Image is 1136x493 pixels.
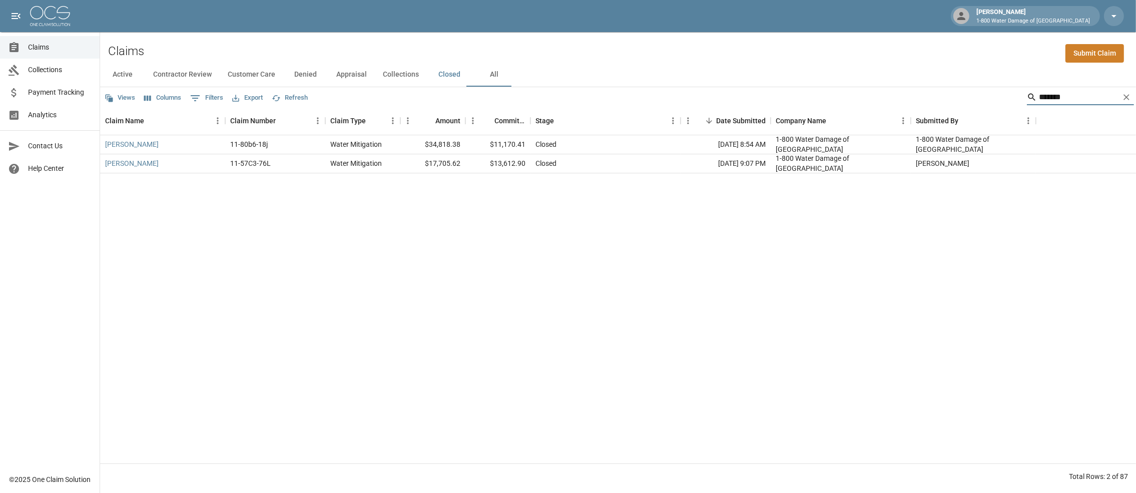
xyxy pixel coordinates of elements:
[28,110,92,120] span: Analytics
[400,113,415,128] button: Menu
[535,107,554,135] div: Stage
[472,63,517,87] button: All
[145,63,220,87] button: Contractor Review
[535,158,556,168] div: Closed
[666,113,681,128] button: Menu
[6,6,26,26] button: open drawer
[465,107,530,135] div: Committed Amount
[972,7,1094,25] div: [PERSON_NAME]
[771,107,911,135] div: Company Name
[1069,471,1128,481] div: Total Rows: 2 of 87
[776,107,826,135] div: Company Name
[421,114,435,128] button: Sort
[325,107,400,135] div: Claim Type
[100,107,225,135] div: Claim Name
[30,6,70,26] img: ocs-logo-white-transparent.png
[400,154,465,173] div: $17,705.62
[100,63,145,87] button: Active
[105,158,159,168] a: [PERSON_NAME]
[681,113,696,128] button: Menu
[210,113,225,128] button: Menu
[976,17,1090,26] p: 1-800 Water Damage of [GEOGRAPHIC_DATA]
[220,63,283,87] button: Customer Care
[330,107,366,135] div: Claim Type
[427,63,472,87] button: Closed
[530,107,681,135] div: Stage
[896,113,911,128] button: Menu
[1027,89,1134,107] div: Search
[375,63,427,87] button: Collections
[494,107,525,135] div: Committed Amount
[142,90,184,106] button: Select columns
[535,139,556,149] div: Closed
[554,114,568,128] button: Sort
[9,474,91,484] div: © 2025 One Claim Solution
[230,139,268,149] div: 11-80b6-18j
[465,113,480,128] button: Menu
[826,114,840,128] button: Sort
[188,90,226,106] button: Show filters
[28,42,92,53] span: Claims
[144,114,158,128] button: Sort
[100,63,1136,87] div: dynamic tabs
[225,107,325,135] div: Claim Number
[385,113,400,128] button: Menu
[916,158,969,168] div: Chad Fallows
[102,90,138,106] button: Views
[269,90,310,106] button: Refresh
[465,154,530,173] div: $13,612.90
[681,107,771,135] div: Date Submitted
[108,44,144,59] h2: Claims
[681,135,771,154] div: [DATE] 8:54 AM
[276,114,290,128] button: Sort
[105,107,144,135] div: Claim Name
[465,135,530,154] div: $11,170.41
[1119,90,1134,105] button: Clear
[400,107,465,135] div: Amount
[916,134,1031,154] div: 1-800 Water Damage of Athens
[230,107,276,135] div: Claim Number
[911,107,1036,135] div: Submitted By
[400,135,465,154] div: $34,818.38
[1065,44,1124,63] a: Submit Claim
[105,139,159,149] a: [PERSON_NAME]
[776,153,906,173] div: 1-800 Water Damage of Athens
[28,87,92,98] span: Payment Tracking
[28,65,92,75] span: Collections
[681,154,771,173] div: [DATE] 9:07 PM
[480,114,494,128] button: Sort
[916,107,958,135] div: Submitted By
[328,63,375,87] button: Appraisal
[283,63,328,87] button: Denied
[230,90,265,106] button: Export
[435,107,460,135] div: Amount
[958,114,972,128] button: Sort
[230,158,271,168] div: 11-57C3-76L
[702,114,716,128] button: Sort
[330,158,382,168] div: Water Mitigation
[716,107,766,135] div: Date Submitted
[776,134,906,154] div: 1-800 Water Damage of Athens
[330,139,382,149] div: Water Mitigation
[1021,113,1036,128] button: Menu
[28,163,92,174] span: Help Center
[28,141,92,151] span: Contact Us
[310,113,325,128] button: Menu
[366,114,380,128] button: Sort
